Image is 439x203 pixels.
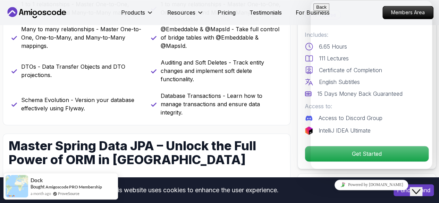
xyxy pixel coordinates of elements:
[305,146,429,161] p: Get Started
[305,126,313,135] img: jetbrains logo
[305,31,429,39] p: Includes:
[167,8,204,22] button: Resources
[5,183,383,198] div: This website uses cookies to enhance the user experience.
[311,1,432,169] iframe: chat widget
[21,96,143,112] p: Schema Evolution - Version your database effectively using Flyway.
[21,25,143,50] p: Many to many relationships - Master One-to-One, One-to-Many, and Many-to-Many mappings.
[218,8,236,17] a: Pricing
[31,177,43,183] span: Dock
[9,139,257,167] h1: Master Spring Data JPA – Unlock the Full Power of ORM in [GEOGRAPHIC_DATA]
[250,8,282,17] a: Testimonials
[21,62,143,79] p: DTOs - Data Transfer Objects and DTO projections.
[161,25,282,50] p: @Embeddable & @MapsId - Take full control of bridge tables with @Embeddable & @MapsId.
[296,8,330,17] a: For Business
[31,184,45,189] span: Bought
[305,146,429,162] button: Get Started
[167,8,195,17] p: Resources
[305,102,429,110] p: Access to:
[121,8,153,22] button: Products
[161,92,282,117] p: Database Transactions - Learn how to manage transactions and ensure data integrity.
[6,175,28,197] img: provesource social proof notification image
[58,191,79,196] a: ProveSource
[45,184,102,189] a: Amigoscode PRO Membership
[311,177,432,193] iframe: chat widget
[31,191,51,196] span: a month ago
[410,175,432,196] iframe: chat widget
[121,8,145,17] p: Products
[161,58,282,83] p: Auditing and Soft Deletes - Track entity changes and implement soft delete functionality.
